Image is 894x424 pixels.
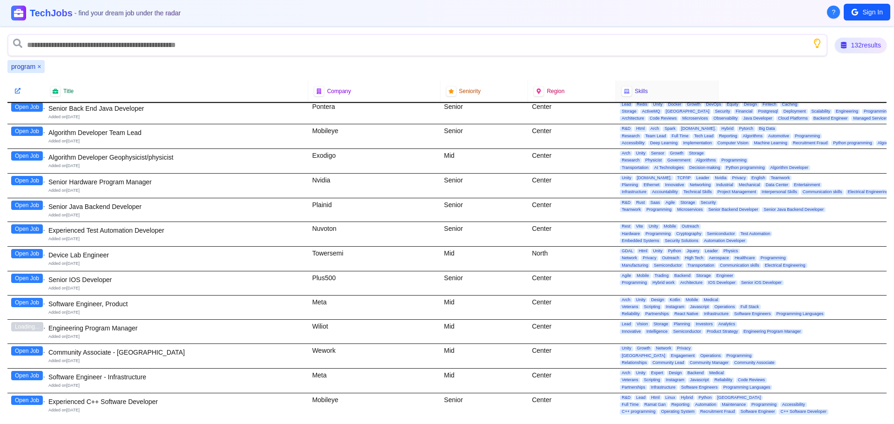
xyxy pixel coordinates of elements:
[634,151,648,156] span: Unity
[810,109,833,114] span: Scalability
[620,297,632,303] span: Arch
[683,256,705,261] span: High Tech
[698,353,723,358] span: Operations
[649,151,666,156] span: Sensor
[37,62,41,71] button: Remove program filter
[528,369,616,393] div: Center
[620,370,632,376] span: Arch
[741,134,765,139] span: Algorithms
[714,182,735,188] span: Industrial
[643,158,664,163] span: Physicist
[675,175,692,181] span: TCP/IP
[649,297,666,303] span: Design
[664,200,677,205] span: Agile
[620,395,632,400] span: R&D
[620,102,633,107] span: Lead
[662,224,678,229] span: Mobile
[739,280,784,285] span: Senior iOS Developer
[48,202,305,211] div: Senior Java Backend Developer
[308,271,440,295] div: Plus500
[48,212,305,218] div: Added on [DATE]
[715,395,763,400] span: [GEOGRAPHIC_DATA]
[780,102,799,107] span: Caching
[11,346,43,356] button: Open Job
[11,151,43,161] button: Open Job
[648,141,679,146] span: Deep Learning
[742,329,803,334] span: Engineering Program Manager
[664,109,711,114] span: [GEOGRAPHIC_DATA]
[528,296,616,320] div: Center
[620,377,640,383] span: Veterans
[713,175,728,181] span: Nvidia
[791,141,830,146] span: Recruitment Fraud
[732,311,773,316] span: Software Engineers
[308,296,440,320] div: Meta
[48,275,305,284] div: Senior IOS Developer
[440,222,528,246] div: Senior
[620,126,632,131] span: R&D
[781,109,807,114] span: Deployment
[687,151,706,156] span: Storage
[48,285,305,291] div: Added on [DATE]
[694,158,718,163] span: Algorithms
[308,393,440,417] div: Mobileye
[308,100,440,124] div: Pontera
[528,393,616,417] div: Center
[620,238,661,243] span: Embedded Systems
[308,174,440,198] div: Nvidia
[620,280,649,285] span: Programming
[620,134,642,139] span: Research
[634,200,647,205] span: Rust
[48,334,305,340] div: Added on [DATE]
[649,395,662,400] span: Html
[308,320,440,343] div: Wiliot
[649,126,661,131] span: Arch
[665,158,692,163] span: Government
[642,304,662,310] span: Scripting
[672,273,692,278] span: Backend
[11,176,43,185] button: Open Job
[672,311,700,316] span: React Native
[844,4,890,20] button: Sign In
[666,102,684,107] span: Docker
[620,141,646,146] span: Accessibility
[813,39,822,48] button: Show search tips
[742,102,759,107] span: Design
[48,397,305,406] div: Experienced C++ Software Developer
[667,370,684,376] span: Design
[308,149,440,173] div: Exodigo
[637,249,650,254] span: Html
[704,102,723,107] span: DevOps
[308,369,440,393] div: Meta
[663,126,677,131] span: Spark
[643,402,668,407] span: Ramat Gan
[712,377,734,383] span: Reliability
[11,127,43,136] button: Open Job
[48,236,305,242] div: Added on [DATE]
[697,395,713,400] span: Python
[651,249,664,254] span: Unity
[620,385,647,390] span: Partnerships
[48,299,305,309] div: Software Engineer, Product
[528,247,616,271] div: North
[620,304,640,310] span: Veterans
[644,329,670,334] span: Intelligence
[440,271,528,295] div: Senior
[48,358,305,364] div: Added on [DATE]
[685,102,702,107] span: Growth
[660,256,681,261] span: Outreach
[528,271,616,295] div: Center
[650,280,677,285] span: Hybrid work
[620,329,643,334] span: Innovative
[692,134,716,139] span: Tech Lead
[327,87,351,95] span: Company
[620,116,646,121] span: Architecture
[741,116,774,121] span: Java Developer
[776,116,810,121] span: Cloud Platforms
[648,116,678,121] span: Code Reviews
[643,134,668,139] span: Team Lead
[440,393,528,417] div: Senior
[684,297,700,303] span: Mobile
[620,109,638,114] span: Storage
[699,200,718,205] span: Security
